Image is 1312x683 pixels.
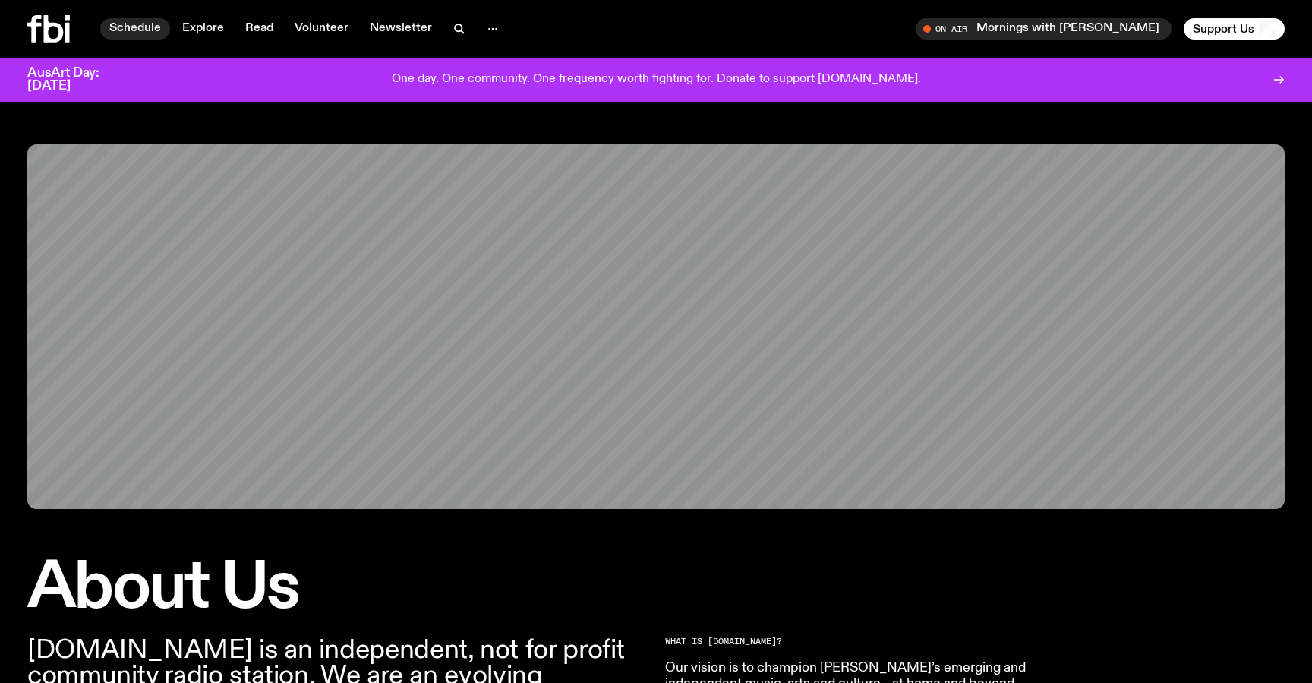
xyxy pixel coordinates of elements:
[665,637,1102,646] h2: What is [DOMAIN_NAME]?
[100,18,170,40] a: Schedule
[916,18,1172,40] button: On AirMornings with [PERSON_NAME]
[361,18,441,40] a: Newsletter
[236,18,282,40] a: Read
[285,18,358,40] a: Volunteer
[173,18,233,40] a: Explore
[27,67,125,93] h3: AusArt Day: [DATE]
[392,73,921,87] p: One day. One community. One frequency worth fighting for. Donate to support [DOMAIN_NAME].
[1193,22,1254,36] span: Support Us
[27,558,647,619] h1: About Us
[1184,18,1285,40] button: Support Us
